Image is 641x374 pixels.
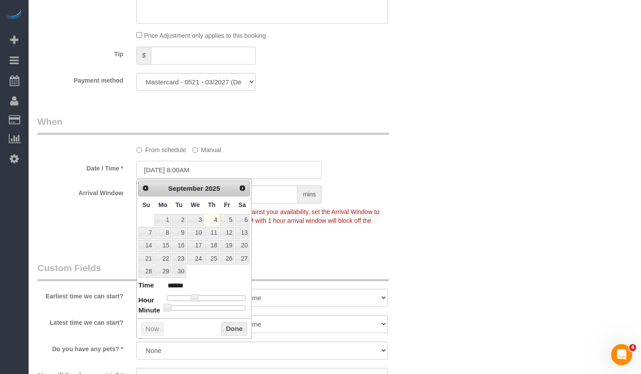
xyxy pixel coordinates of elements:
[139,240,154,252] a: 14
[220,227,234,239] a: 12
[629,344,636,351] span: 4
[136,161,322,179] input: MM/DD/YYYY HH:MM
[154,253,171,265] a: 22
[31,73,130,85] label: Payment method
[138,280,154,291] dt: Time
[220,253,234,265] a: 26
[143,201,150,208] span: Sunday
[611,344,632,365] iframe: Intercom live chat
[192,147,198,153] input: Manual
[154,227,171,239] a: 8
[172,227,186,239] a: 9
[297,185,322,203] span: mins
[141,322,164,336] button: Now
[168,185,203,192] span: September
[31,289,130,301] label: Earliest time we can start?
[31,315,130,327] label: Latest time we can start?
[172,253,186,265] a: 23
[31,47,130,58] label: Tip
[136,47,151,65] span: $
[208,201,216,208] span: Thursday
[236,182,249,194] a: Next
[154,214,171,226] a: 1
[187,214,204,226] a: 3
[142,185,149,192] span: Prev
[172,214,186,226] a: 2
[37,115,389,135] legend: When
[5,9,23,21] img: Automaid Logo
[139,227,154,239] a: 7
[136,142,186,154] label: From schedule
[37,261,389,281] legend: Custom Fields
[31,161,130,173] label: Date / Time *
[238,201,246,208] span: Saturday
[235,227,249,239] a: 13
[172,240,186,252] a: 16
[187,253,204,265] a: 24
[158,201,167,208] span: Monday
[220,214,234,226] a: 5
[205,214,219,226] a: 4
[154,265,171,277] a: 29
[205,227,219,239] a: 11
[220,240,234,252] a: 19
[191,201,200,208] span: Wednesday
[176,201,183,208] span: Tuesday
[139,182,152,194] a: Prev
[31,341,130,353] label: Do you have any pets? *
[187,240,204,252] a: 17
[239,185,246,192] span: Next
[235,253,249,265] a: 27
[136,208,379,233] span: To make this booking count against your availability, set the Arrival Window to match a spot on y...
[235,214,249,226] a: 6
[136,147,142,153] input: From schedule
[205,253,219,265] a: 25
[144,32,266,39] span: Price Adjustment only applies to this booking
[139,265,154,277] a: 28
[154,240,171,252] a: 15
[138,295,154,306] dt: Hour
[172,265,186,277] a: 30
[205,185,220,192] span: 2025
[139,253,154,265] a: 21
[224,201,230,208] span: Friday
[192,142,221,154] label: Manual
[187,227,204,239] a: 10
[205,240,219,252] a: 18
[235,240,249,252] a: 20
[31,185,130,197] label: Arrival Window
[138,305,160,316] dt: Minute
[221,322,247,336] button: Done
